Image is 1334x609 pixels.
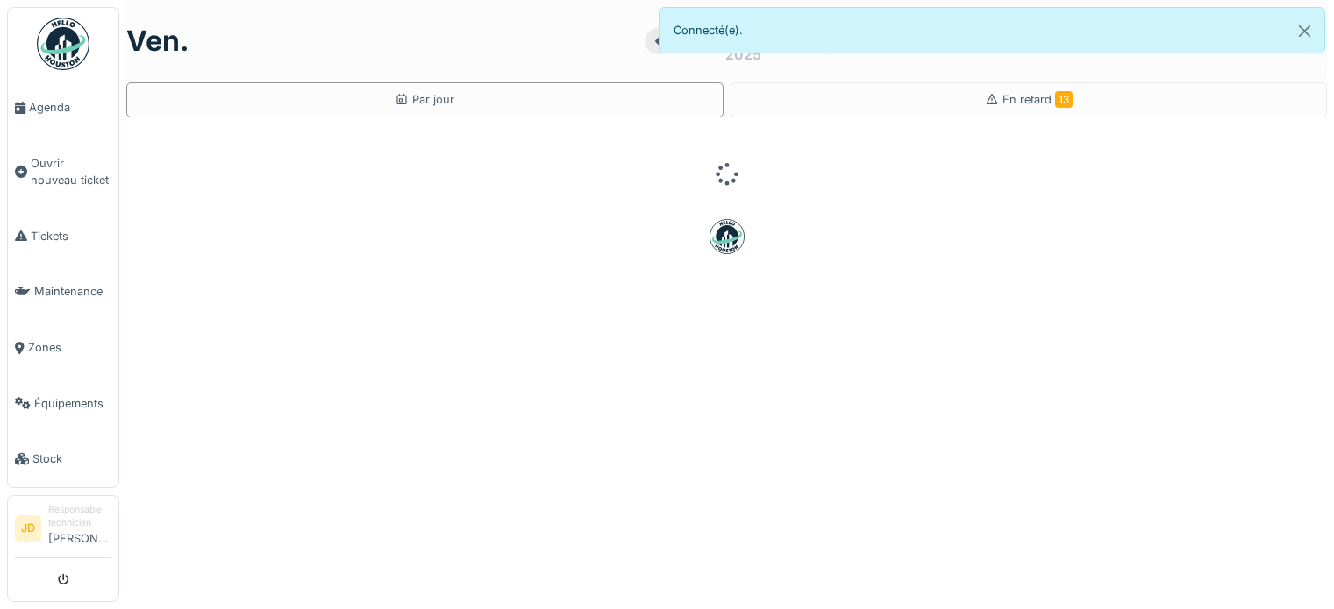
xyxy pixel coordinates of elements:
[659,7,1326,53] div: Connecté(e).
[8,320,118,376] a: Zones
[37,18,89,70] img: Badge_color-CXgf-gQk.svg
[48,503,111,554] li: [PERSON_NAME]
[395,91,454,108] div: Par jour
[28,339,111,356] span: Zones
[8,209,118,265] a: Tickets
[32,450,111,467] span: Stock
[31,228,111,244] span: Tickets
[710,219,745,254] img: badge-BVDL4wpA.svg
[8,431,118,487] a: Stock
[34,283,111,300] span: Maintenance
[15,503,111,558] a: JD Responsable technicien[PERSON_NAME]
[126,25,189,58] h1: ven.
[34,395,111,412] span: Équipements
[1002,93,1073,106] span: En retard
[48,503,111,530] div: Responsable technicien
[8,80,118,136] a: Agenda
[1285,8,1324,54] button: Close
[8,376,118,432] a: Équipements
[8,136,118,209] a: Ouvrir nouveau ticket
[15,515,41,542] li: JD
[31,155,111,188] span: Ouvrir nouveau ticket
[29,99,111,116] span: Agenda
[725,44,761,65] div: 2025
[1055,91,1073,108] span: 13
[8,264,118,320] a: Maintenance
